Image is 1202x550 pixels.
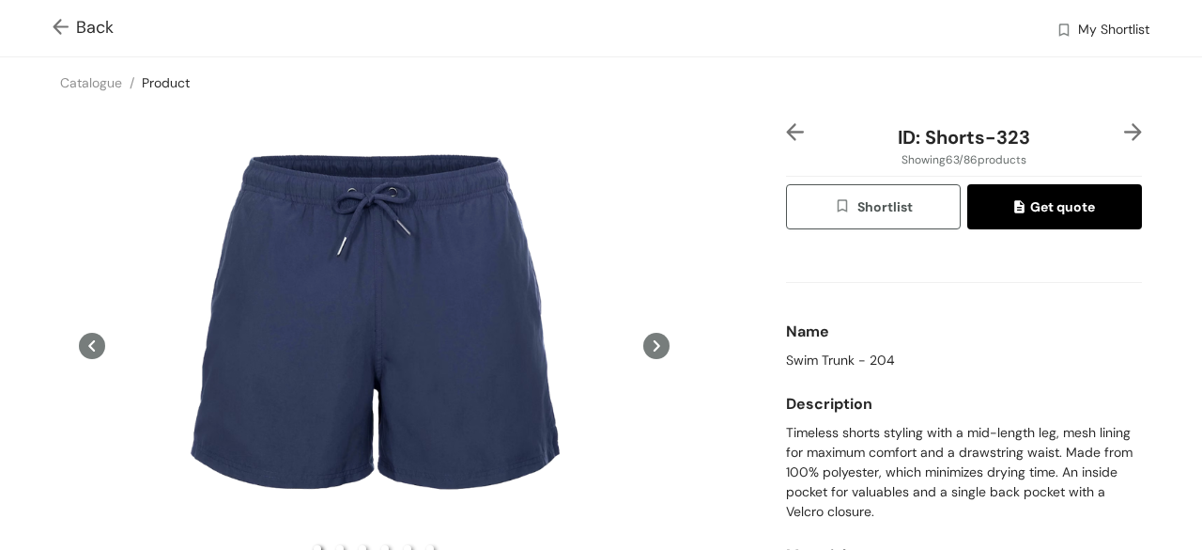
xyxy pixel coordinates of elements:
[1014,200,1030,217] img: quote
[834,196,912,218] span: Shortlist
[1056,22,1072,41] img: wishlist
[130,74,134,91] span: /
[786,313,1142,351] div: Name
[1078,20,1149,42] span: My Shortlist
[834,197,856,218] img: wishlist
[967,184,1142,229] button: quoteGet quote
[786,423,1142,522] span: Timeless shorts styling with a mid-length leg, mesh lining for maximum comfort and a drawstring w...
[53,19,76,39] img: Go back
[60,74,122,91] a: Catalogue
[786,385,1142,423] div: Description
[898,125,1030,149] span: ID: Shorts-323
[786,351,1142,370] div: Swim Trunk - 204
[786,184,961,229] button: wishlistShortlist
[786,123,804,141] img: left
[53,15,114,40] span: Back
[1124,123,1142,141] img: right
[901,151,1026,168] span: Showing 63 / 86 products
[142,74,190,91] a: Product
[1014,196,1095,217] span: Get quote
